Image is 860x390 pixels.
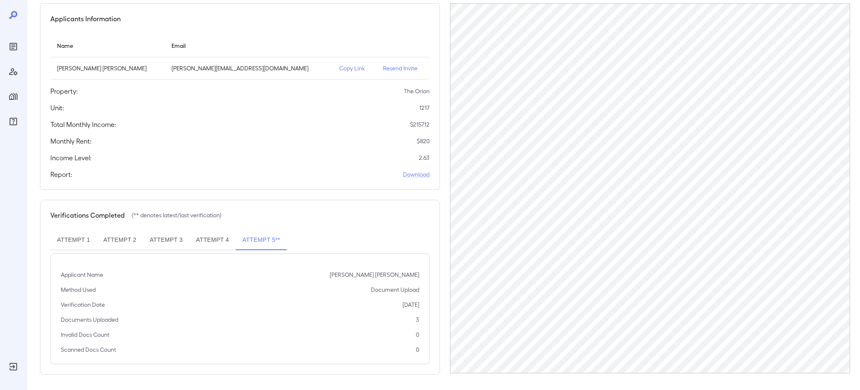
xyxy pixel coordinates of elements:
th: Email [165,34,333,57]
p: Method Used [61,286,96,294]
p: [PERSON_NAME] [PERSON_NAME] [330,271,419,279]
th: Name [50,34,165,57]
h5: Unit: [50,103,64,113]
p: $ 2157.12 [410,120,430,129]
p: Verification Date [61,301,105,309]
button: Attempt 3 [143,230,189,250]
a: Download [403,170,430,179]
p: $ 820 [417,137,430,145]
p: Scanned Docs Count [61,345,116,354]
h5: Property: [50,86,78,96]
p: 2.63 [419,154,430,162]
p: Resend Invite [383,64,423,72]
h5: Applicants Information [50,14,121,24]
p: [PERSON_NAME][EMAIL_ADDRESS][DOMAIN_NAME] [172,64,326,72]
div: Log Out [7,360,20,373]
p: Invalid Docs Count [61,330,109,339]
p: Applicant Name [61,271,103,279]
p: (** denotes latest/last verification) [132,211,221,219]
button: Attempt 1 [50,230,97,250]
p: Copy Link [339,64,370,72]
p: Documents Uploaded [61,315,118,324]
div: Manage Users [7,65,20,78]
p: 1217 [419,104,430,112]
div: Reports [7,40,20,53]
p: [DATE] [403,301,419,309]
p: [PERSON_NAME] [PERSON_NAME] [57,64,158,72]
p: Document Upload [371,286,419,294]
div: Manage Properties [7,90,20,103]
div: FAQ [7,115,20,128]
button: Attempt 2 [97,230,143,250]
button: Attempt 5** [236,230,287,250]
p: 0 [416,330,419,339]
p: The Orion [404,87,430,95]
p: 0 [416,345,419,354]
button: Attempt 4 [189,230,236,250]
h5: Income Level: [50,153,92,163]
table: simple table [50,34,430,79]
h5: Total Monthly Income: [50,119,116,129]
h5: Report: [50,169,72,179]
h5: Verifications Completed [50,210,125,220]
h5: Monthly Rent: [50,136,92,146]
p: 3 [416,315,419,324]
